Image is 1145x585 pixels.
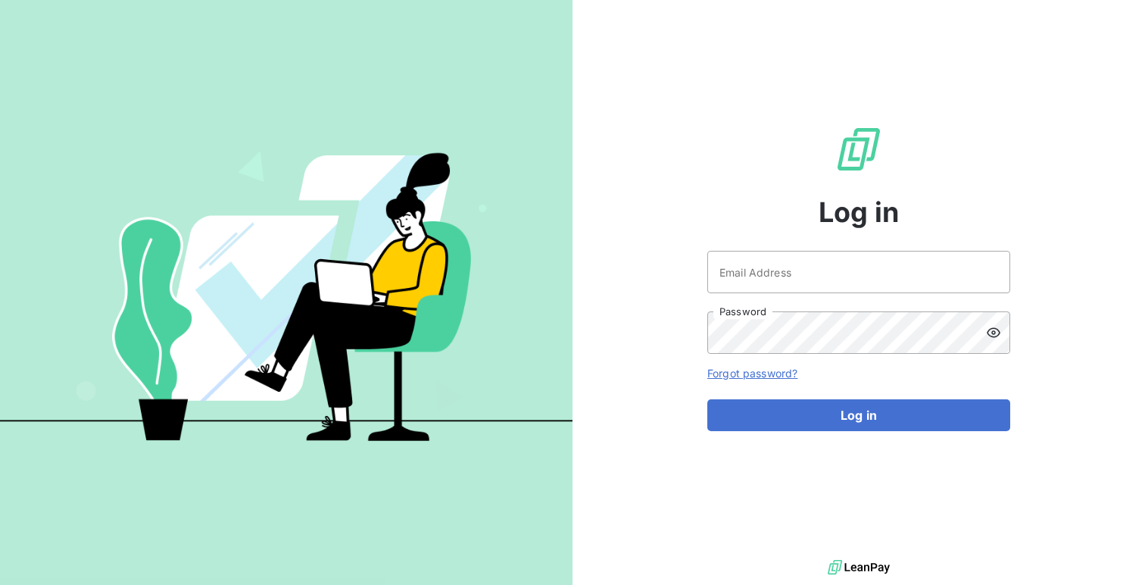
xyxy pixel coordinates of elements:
a: Forgot password? [707,367,797,380]
button: Log in [707,399,1010,431]
span: Log in [819,192,900,233]
input: placeholder [707,251,1010,293]
img: logo [828,556,890,579]
img: LeanPay Logo [835,125,883,174]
